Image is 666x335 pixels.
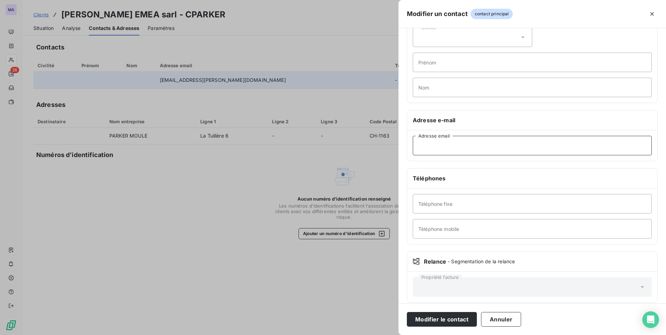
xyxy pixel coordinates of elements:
[448,258,515,265] span: - Segmentation de la relance
[407,9,468,19] h5: Modifier un contact
[413,53,652,72] input: placeholder
[481,312,521,327] button: Annuler
[413,78,652,97] input: placeholder
[413,136,652,155] input: placeholder
[407,312,477,327] button: Modifier le contact
[413,257,652,266] div: Relance
[413,194,652,213] input: placeholder
[413,174,652,182] h6: Téléphones
[471,9,513,19] span: contact principal
[642,311,659,328] div: Open Intercom Messenger
[413,116,652,124] h6: Adresse e-mail
[413,219,652,239] input: placeholder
